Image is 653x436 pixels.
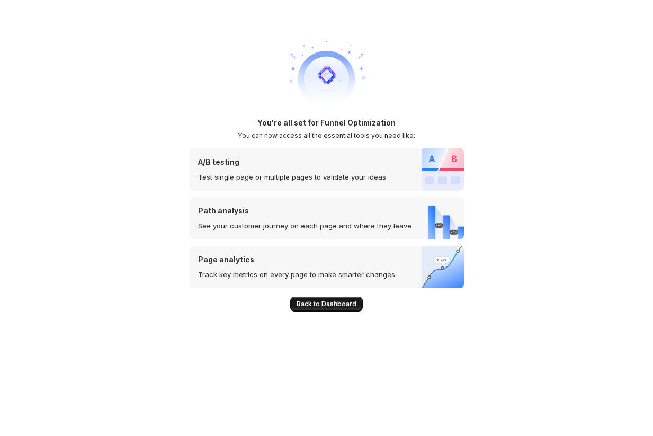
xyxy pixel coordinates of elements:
[422,148,464,191] img: A/B testing
[198,157,386,167] p: A/B testing
[198,206,412,216] p: Path analysis
[422,246,464,288] img: Page analytics
[417,197,463,239] img: Path analysis
[257,118,396,128] h1: You're all set for Funnel Optimization
[284,33,369,118] img: welcome
[290,297,363,312] button: Back to Dashboard
[198,172,386,182] p: Test single page or multiple pages to validate your ideas
[198,220,412,231] p: See your customer journey on each page and where they leave
[198,269,395,280] p: Track key metrics on every page to make smarter changes
[238,131,415,140] h2: You can now access all the essential tools you need like:
[297,300,356,308] span: Back to Dashboard
[198,254,395,265] p: Page analytics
